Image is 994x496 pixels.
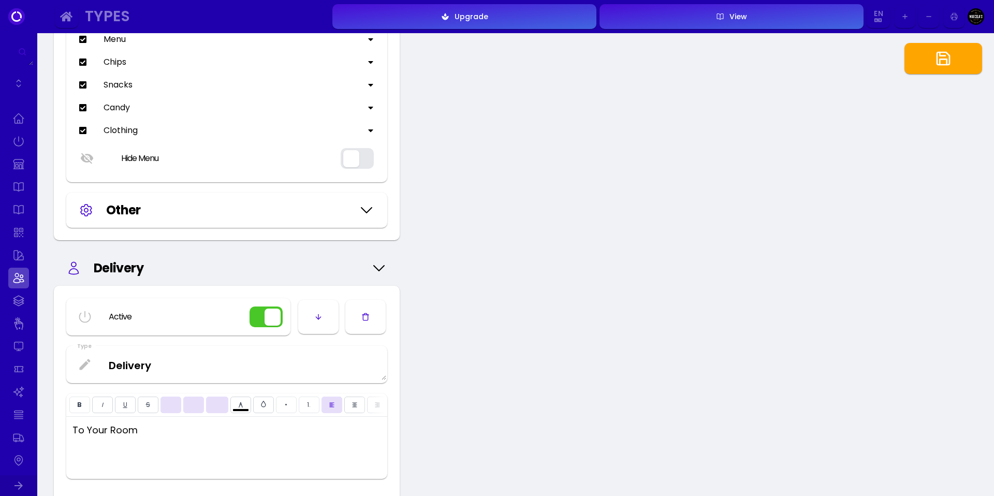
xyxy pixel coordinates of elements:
[79,101,130,114] div: Candy
[79,33,126,46] div: Menu
[106,201,353,220] div: Other
[321,397,342,413] button: Align left
[230,397,251,413] div: Text color
[206,397,228,413] div: Letter spacing
[109,311,131,323] div: Active
[121,152,158,165] div: Hide Menu
[276,397,297,413] button: Bulleted list
[67,349,386,380] textarea: Delivery
[85,10,319,22] div: Types
[299,397,319,413] button: Numbered list
[92,397,113,413] button: Italic
[600,4,864,29] button: View
[253,397,274,413] div: Text background color
[332,4,596,29] button: Upgrade
[79,79,133,91] div: Snacks
[724,13,747,20] div: View
[160,397,181,413] div: Font size
[79,56,126,68] div: Chips
[138,397,158,413] button: Strikethrough
[73,342,96,351] div: Type
[94,259,366,278] div: Delivery
[968,8,984,25] img: Image
[72,423,381,437] p: To Your Room
[183,397,204,413] div: Line height
[367,397,388,413] button: Align right
[81,5,329,28] button: Types
[66,393,387,416] div: Rich text editor toolbar
[79,124,138,137] div: Clothing
[115,397,136,413] button: Underline
[449,13,488,20] div: Upgrade
[69,397,90,413] button: Bold
[344,397,365,413] button: Align center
